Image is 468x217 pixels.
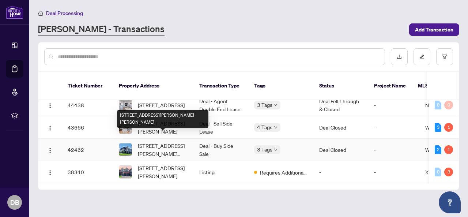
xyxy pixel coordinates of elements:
[62,94,113,116] td: 44438
[412,72,456,100] th: MLS #
[368,139,419,161] td: -
[444,123,453,132] div: 1
[62,139,113,161] td: 42462
[113,72,193,100] th: Property Address
[117,110,208,128] div: [STREET_ADDRESS][PERSON_NAME][PERSON_NAME]
[6,5,23,19] img: logo
[260,168,307,176] span: Requires Additional Docs
[425,169,455,175] span: X12193670
[38,11,43,16] span: home
[444,145,453,154] div: 1
[119,99,132,111] img: thumbnail-img
[436,48,453,65] button: filter
[425,124,456,131] span: W12204816
[414,48,430,65] button: edit
[274,103,278,107] span: down
[47,147,53,153] img: Logo
[44,144,56,156] button: Logo
[444,168,453,176] div: 3
[435,123,441,132] div: 3
[44,99,56,111] button: Logo
[47,103,53,109] img: Logo
[435,145,441,154] div: 2
[44,166,56,178] button: Logo
[368,116,419,139] td: -
[419,54,424,59] span: edit
[193,72,248,100] th: Transaction Type
[313,94,368,116] td: Deal Fell Through & Closed
[313,161,368,183] td: -
[313,139,368,161] td: Deal Closed
[444,101,453,109] div: 0
[138,164,188,180] span: [STREET_ADDRESS][PERSON_NAME]
[62,161,113,183] td: 38340
[274,126,278,129] span: down
[313,116,368,139] td: Deal Closed
[138,101,185,109] span: [STREET_ADDRESS]
[425,146,456,153] span: W12153078
[397,54,402,59] span: download
[435,101,441,109] div: 0
[193,161,248,183] td: Listing
[391,48,408,65] button: download
[257,145,272,154] span: 3 Tags
[409,23,459,36] button: Add Transaction
[439,191,461,213] button: Open asap
[193,94,248,116] td: Deal - Agent Double End Lease
[10,197,19,207] span: DB
[138,142,188,158] span: [STREET_ADDRESS][PERSON_NAME][PERSON_NAME]
[435,168,441,176] div: 0
[274,148,278,151] span: down
[44,121,56,133] button: Logo
[47,125,53,131] img: Logo
[257,101,272,109] span: 3 Tags
[62,116,113,139] td: 43666
[425,102,455,108] span: N12275167
[257,123,272,131] span: 4 Tags
[248,72,313,100] th: Tags
[119,143,132,156] img: thumbnail-img
[46,10,83,16] span: Deal Processing
[313,72,368,100] th: Status
[47,170,53,176] img: Logo
[368,72,412,100] th: Project Name
[62,72,113,100] th: Ticket Number
[368,161,419,183] td: -
[38,23,165,36] a: [PERSON_NAME] - Transactions
[442,54,447,59] span: filter
[193,139,248,161] td: Deal - Buy Side Sale
[119,166,132,178] img: thumbnail-img
[193,116,248,139] td: Deal - Sell Side Lease
[368,94,419,116] td: -
[415,24,453,35] span: Add Transaction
